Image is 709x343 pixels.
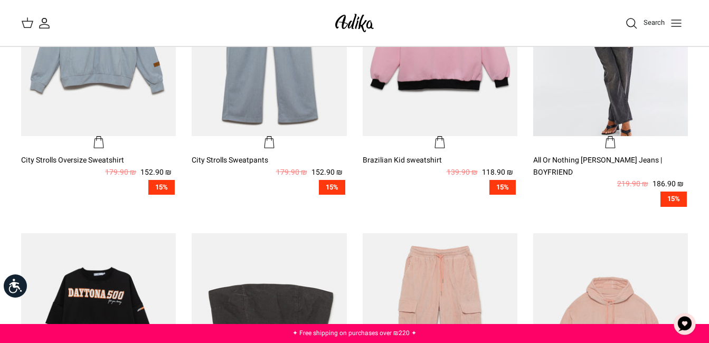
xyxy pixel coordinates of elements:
span: 139.90 ₪ [447,167,478,178]
a: 15% [192,180,346,195]
button: Toggle menu [665,12,688,35]
span: 15% [148,180,175,195]
span: 152.90 ₪ [140,167,172,178]
a: ✦ Free shipping on purchases over ₪220 ✦ [292,328,417,338]
div: Brazilian Kid sweatshirt [363,155,517,166]
span: 179.90 ₪ [276,167,307,178]
a: Brazilian Kid sweatshirt 118.90 ₪ 139.90 ₪ [363,155,517,178]
button: Chat [669,308,701,340]
span: 118.90 ₪ [482,167,513,178]
a: 15% [533,192,688,207]
span: 15% [660,192,687,207]
div: All Or Nothing [PERSON_NAME] Jeans | BOYFRIEND [533,155,688,178]
a: Search [625,17,665,30]
a: All Or Nothing [PERSON_NAME] Jeans | BOYFRIEND 186.90 ₪ 219.90 ₪ [533,155,688,190]
a: City Strolls Sweatpants 152.90 ₪ 179.90 ₪ [192,155,346,178]
img: Adika IL [332,11,377,35]
span: 152.90 ₪ [311,167,343,178]
span: 186.90 ₪ [653,178,684,190]
div: City Strolls Oversize Sweatshirt [21,155,176,166]
span: Search [644,17,665,27]
a: My Account [34,17,51,30]
span: 179.90 ₪ [105,167,136,178]
a: City Strolls Oversize Sweatshirt 152.90 ₪ 179.90 ₪ [21,155,176,178]
a: 15% [363,180,517,195]
span: 15% [489,180,516,195]
div: City Strolls Sweatpants [192,155,346,166]
span: 15% [319,180,345,195]
a: 15% [21,180,176,195]
span: 219.90 ₪ [617,178,648,190]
